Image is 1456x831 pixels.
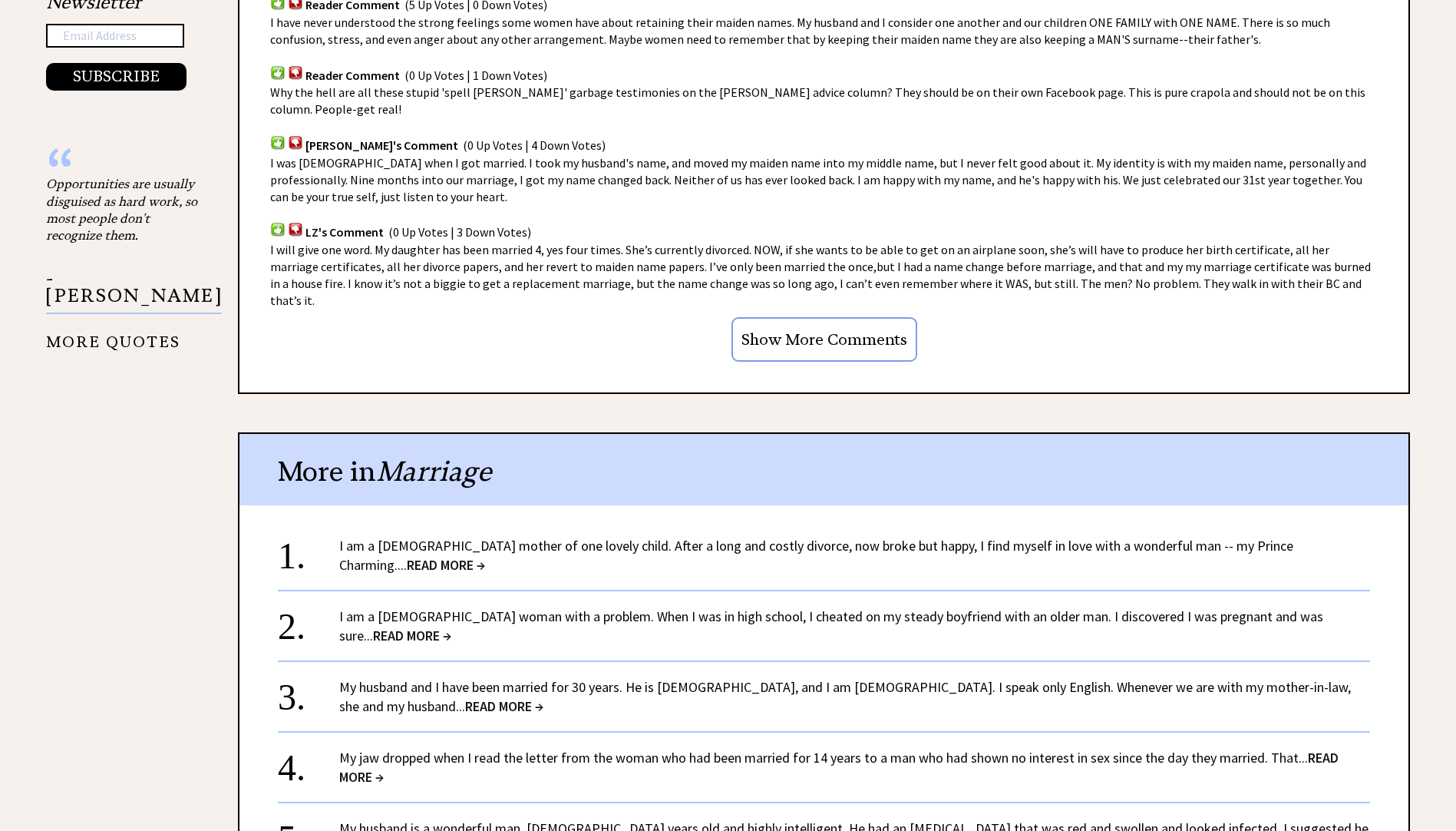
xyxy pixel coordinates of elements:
span: (0 Up Votes | 3 Down Votes) [388,224,531,240]
div: 1. [278,536,339,564]
a: I am a [DEMOGRAPHIC_DATA] mother of one lovely child. After a long and costly divorce, now broke ... [339,537,1293,574]
a: MORE QUOTES [46,321,180,351]
span: (0 Up Votes | 1 Down Votes) [404,68,547,83]
span: LZ's Comment [305,224,384,240]
input: Show More Comments [731,317,917,362]
span: I will give one word. My daughter has been married 4, yes four times. She’s currently divorced. N... [270,242,1371,308]
span: Reader Comment [305,68,400,83]
input: Email Address [46,24,184,48]
span: READ MORE → [373,627,451,644]
img: votup.png [270,222,286,237]
img: votup.png [270,135,286,150]
div: 3. [278,677,339,706]
span: Why the hell are all these stupid 'spell [PERSON_NAME]' garbage testimonies on the [PERSON_NAME] ... [270,84,1365,117]
span: (0 Up Votes | 4 Down Votes) [463,137,606,153]
span: READ MORE → [339,749,1339,786]
button: SUBSCRIBE [46,63,187,91]
a: My husband and I have been married for 30 years. He is [DEMOGRAPHIC_DATA], and I am [DEMOGRAPHIC_... [339,678,1351,715]
span: READ MORE → [407,556,485,574]
a: I am a [DEMOGRAPHIC_DATA] woman with a problem. When I was in high school, I cheated on my steady... [339,608,1323,644]
span: READ MORE → [465,697,543,715]
img: votdown.png [288,222,303,237]
span: Marriage [376,454,491,488]
div: More in [239,434,1408,505]
img: votdown.png [288,65,303,80]
img: votdown.png [288,135,303,150]
div: 2. [278,607,339,635]
div: Opportunities are usually disguised as hard work, so most people don't recognize them. [46,175,200,244]
a: My jaw dropped when I read the letter from the woman who had been married for 14 years to a man w... [339,749,1339,786]
div: “ [46,160,200,175]
span: I was [DEMOGRAPHIC_DATA] when I got married. I took my husband's name, and moved my maiden name i... [270,155,1366,204]
div: 4. [278,748,339,776]
p: - [PERSON_NAME] [46,270,222,314]
img: votup.png [270,65,286,80]
span: [PERSON_NAME]'s Comment [305,137,458,153]
span: I have never understood the strong feelings some women have about retaining their maiden names. M... [270,15,1330,47]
